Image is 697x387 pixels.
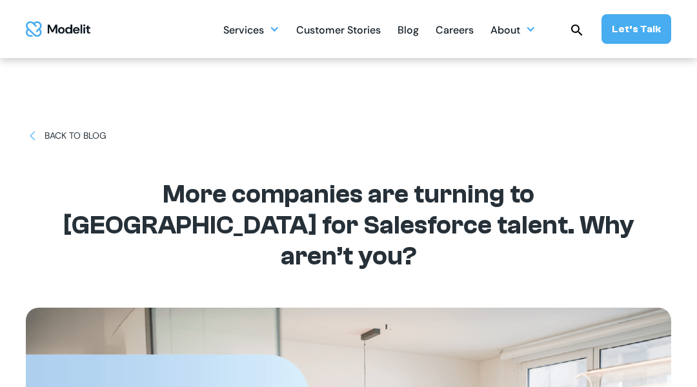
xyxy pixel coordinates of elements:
[296,17,381,42] a: Customer Stories
[26,21,90,37] a: home
[490,17,536,42] div: About
[398,19,419,44] div: Blog
[398,17,419,42] a: Blog
[490,19,520,44] div: About
[26,129,106,143] a: BACK TO BLOG
[45,129,106,143] div: BACK TO BLOG
[436,19,474,44] div: Careers
[296,19,381,44] div: Customer Stories
[223,19,264,44] div: Services
[601,14,671,44] a: Let’s Talk
[612,22,661,36] div: Let’s Talk
[26,21,90,37] img: modelit logo
[436,17,474,42] a: Careers
[223,17,279,42] div: Services
[58,179,639,272] h1: More companies are turning to [GEOGRAPHIC_DATA] for Salesforce talent. Why aren’t you?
